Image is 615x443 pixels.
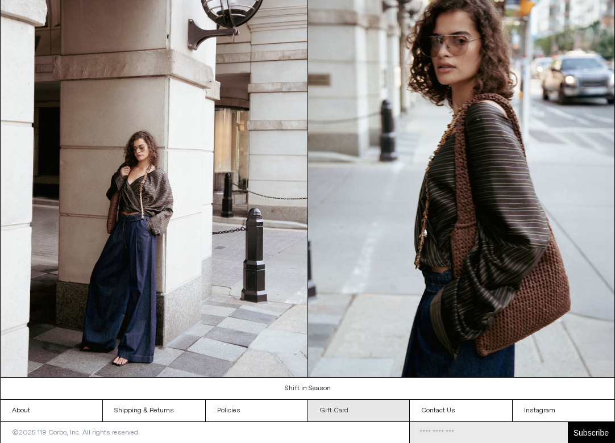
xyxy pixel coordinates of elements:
[410,400,512,421] a: Contact Us
[308,400,410,421] a: Gift Card
[1,400,102,421] a: About
[513,400,614,421] a: Instagram
[103,400,205,421] a: Shipping & Returns
[1,378,615,399] a: Shift in Season
[206,400,307,421] a: Policies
